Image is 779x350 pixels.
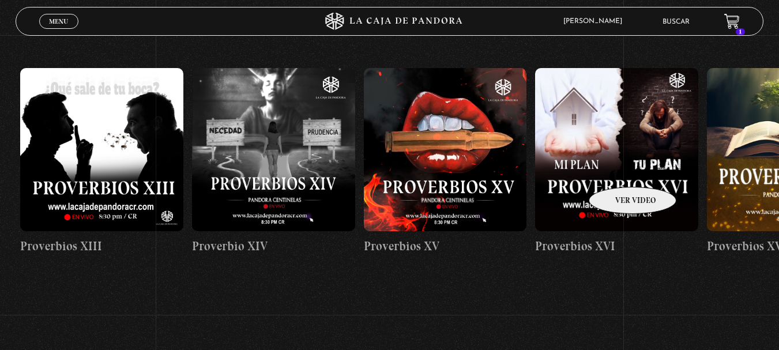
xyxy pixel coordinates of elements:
[535,3,698,321] a: Proverbios XVI
[558,18,634,25] span: [PERSON_NAME]
[364,237,527,255] h4: Proverbios XV
[736,28,745,35] span: 1
[49,18,68,25] span: Menu
[45,28,72,36] span: Cerrar
[20,3,183,321] a: Proverbios XIII
[724,14,740,29] a: 1
[20,237,183,255] h4: Proverbios XIII
[364,3,527,321] a: Proverbios XV
[663,18,690,25] a: Buscar
[535,237,698,255] h4: Proverbios XVI
[192,237,355,255] h4: Proverbio XIV
[192,3,355,321] a: Proverbio XIV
